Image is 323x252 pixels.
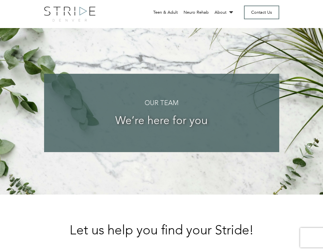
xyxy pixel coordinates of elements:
[184,9,209,15] a: Neuro Rehab
[57,115,266,127] h3: We’re here for you
[57,100,266,107] h4: Our Team
[215,9,234,15] a: About
[153,9,178,15] a: Teen & Adult
[44,224,279,238] h2: Let us help you find your Stride!
[44,7,96,22] img: logo.png
[244,6,279,19] a: Contact Us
